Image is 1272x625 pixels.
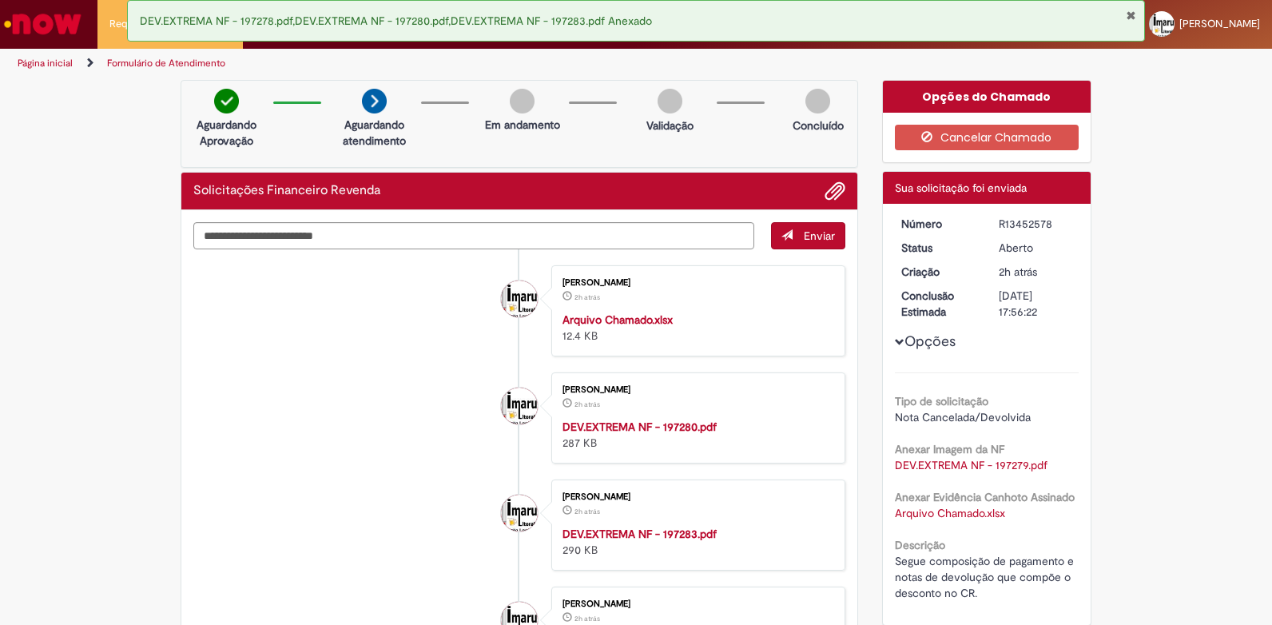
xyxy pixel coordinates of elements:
span: Segue composição de pagamento e notas de devolução que compõe o desconto no CR. [895,554,1077,600]
img: img-circle-grey.png [510,89,535,113]
img: arrow-next.png [362,89,387,113]
img: img-circle-grey.png [805,89,830,113]
a: Página inicial [18,57,73,70]
div: 12.4 KB [562,312,829,344]
dt: Conclusão Estimada [889,288,988,320]
img: check-circle-green.png [214,89,239,113]
p: Aguardando atendimento [336,117,413,149]
dt: Criação [889,264,988,280]
dt: Número [889,216,988,232]
time: 27/08/2025 13:55:47 [574,293,600,302]
div: Aberto [999,240,1073,256]
p: Validação [646,117,694,133]
a: Download de Arquivo Chamado.xlsx [895,506,1005,520]
span: Nota Cancelada/Devolvida [895,410,1031,424]
dt: Status [889,240,988,256]
span: Sua solicitação foi enviada [895,181,1027,195]
a: Formulário de Atendimento [107,57,225,70]
textarea: Digite sua mensagem aqui... [193,222,754,249]
b: Descrição [895,538,945,552]
img: img-circle-grey.png [658,89,682,113]
div: [PERSON_NAME] [562,599,829,609]
button: Cancelar Chamado [895,125,1079,150]
div: Amanda Silva [501,388,538,424]
h2: Solicitações Financeiro Revenda Histórico de tíquete [193,184,380,198]
span: 2h atrás [574,614,600,623]
span: 2h atrás [999,265,1037,279]
div: Amanda Silva [501,495,538,531]
div: 27/08/2025 13:56:18 [999,264,1073,280]
a: Download de DEV.EXTREMA NF - 197279.pdf [895,458,1047,472]
b: Anexar Imagem da NF [895,442,1004,456]
div: [PERSON_NAME] [562,278,829,288]
time: 27/08/2025 13:55:09 [574,614,600,623]
div: 287 KB [562,419,829,451]
b: Anexar Evidência Canhoto Assinado [895,490,1075,504]
span: Requisições [109,16,165,32]
p: Em andamento [485,117,560,133]
div: [DATE] 17:56:22 [999,288,1073,320]
button: Fechar Notificação [1126,9,1136,22]
p: Aguardando Aprovação [188,117,265,149]
div: [PERSON_NAME] [562,385,829,395]
button: Enviar [771,222,845,249]
p: Concluído [793,117,844,133]
img: ServiceNow [2,8,84,40]
b: Tipo de solicitação [895,394,988,408]
span: DEV.EXTREMA NF - 197278.pdf,DEV.EXTREMA NF - 197280.pdf,DEV.EXTREMA NF - 197283.pdf Anexado [140,14,652,28]
div: Amanda Silva [501,281,538,317]
a: Arquivo Chamado.xlsx [562,312,673,327]
span: Enviar [804,229,835,243]
span: 2h atrás [574,507,600,516]
span: 2h atrás [574,293,600,302]
div: 290 KB [562,526,829,558]
div: [PERSON_NAME] [562,492,829,502]
div: R13452578 [999,216,1073,232]
button: Adicionar anexos [825,181,845,201]
a: DEV.EXTREMA NF - 197280.pdf [562,420,717,434]
span: 2h atrás [574,400,600,409]
div: Opções do Chamado [883,81,1091,113]
time: 27/08/2025 13:55:10 [574,400,600,409]
span: [PERSON_NAME] [1179,17,1260,30]
ul: Trilhas de página [12,49,836,78]
a: DEV.EXTREMA NF - 197283.pdf [562,527,717,541]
